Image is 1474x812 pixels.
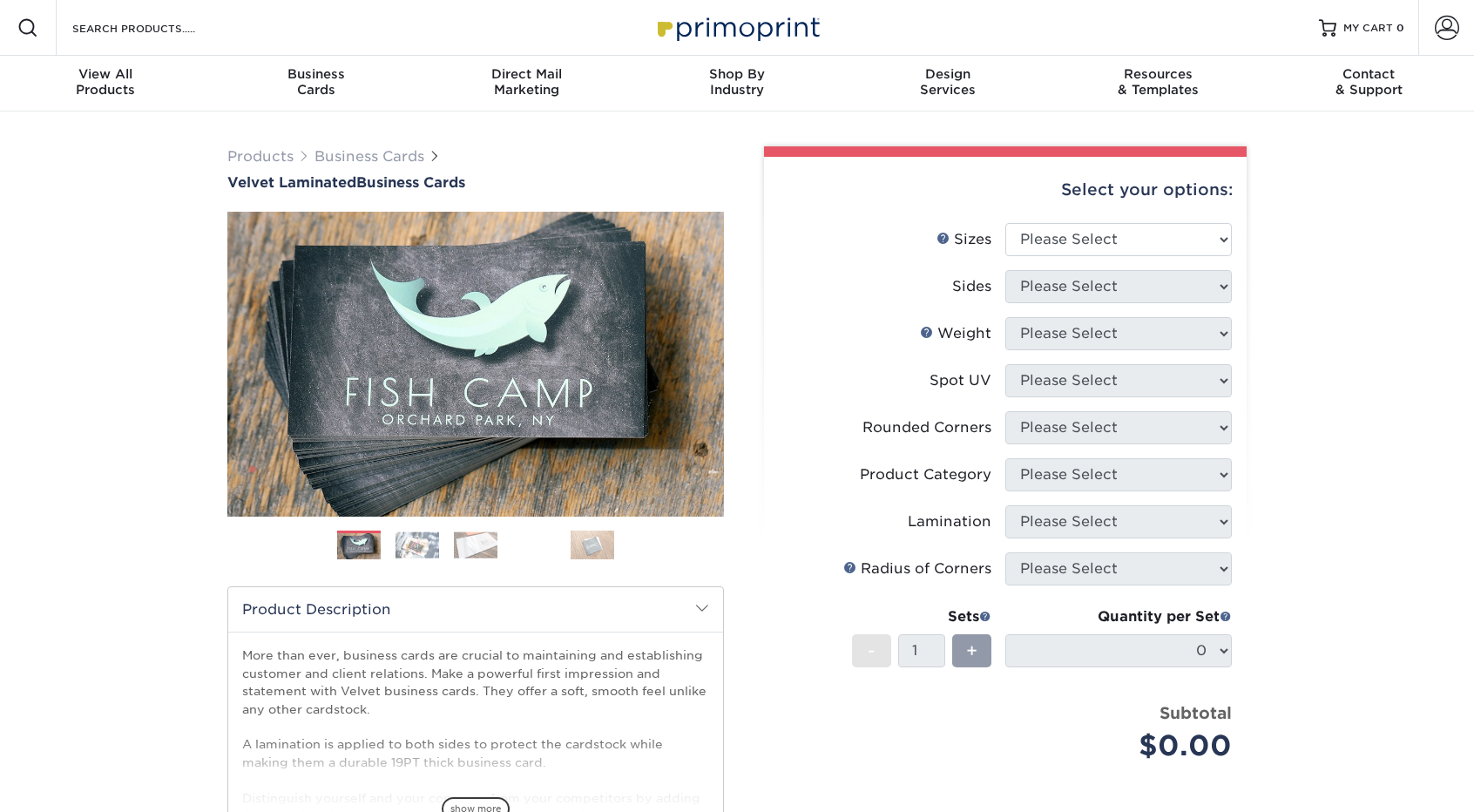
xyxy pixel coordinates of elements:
div: Rounded Corners [862,417,991,438]
span: - [868,638,876,664]
a: Shop ByIndustry [632,56,842,112]
div: Sides [952,276,991,297]
span: Contact [1263,66,1474,82]
div: $0.00 [1018,725,1232,767]
span: Design [842,66,1053,82]
span: Business [211,66,422,82]
span: MY CART [1343,21,1393,36]
div: Lamination [908,511,991,532]
div: Industry [632,66,842,98]
a: Velvet LaminatedBusiness Cards [227,174,724,191]
a: Products [227,148,294,165]
img: Velvet Laminated 01 [227,116,724,612]
input: SEARCH PRODUCTS..... [71,17,240,38]
div: Quantity per Set [1005,606,1232,627]
img: Business Cards 01 [337,524,381,568]
div: Select your options: [778,157,1233,223]
a: Business Cards [314,148,424,165]
div: Services [842,66,1053,98]
img: Business Cards 04 [512,524,556,567]
img: Primoprint [650,9,824,46]
span: Shop By [632,66,842,82]
a: Contact& Support [1263,56,1474,112]
div: Radius of Corners [843,558,991,579]
img: Business Cards 03 [454,531,497,558]
div: Product Category [860,464,991,485]
div: Marketing [421,66,632,98]
a: BusinessCards [211,56,422,112]
div: Sets [852,606,991,627]
span: 0 [1396,22,1404,34]
div: Spot UV [930,370,991,391]
span: Resources [1053,66,1264,82]
img: Business Cards 05 [571,530,614,560]
a: Direct MailMarketing [421,56,632,112]
div: Sizes [936,229,991,250]
div: Cards [211,66,422,98]
div: & Support [1263,66,1474,98]
div: & Templates [1053,66,1264,98]
strong: Subtotal [1160,703,1232,722]
span: Direct Mail [421,66,632,82]
img: Business Cards 02 [396,531,439,558]
a: DesignServices [842,56,1053,112]
a: Resources& Templates [1053,56,1264,112]
h2: Product Description [228,587,723,632]
h1: Business Cards [227,174,724,191]
span: Velvet Laminated [227,174,356,191]
div: Weight [920,323,991,344]
span: + [966,638,977,664]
